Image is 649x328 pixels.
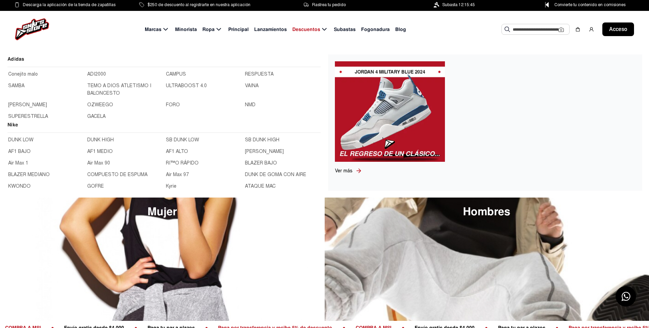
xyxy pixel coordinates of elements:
a: ATAQUE MAC [245,183,320,190]
font: DUNK LOW [8,137,33,143]
a: NMD [245,101,320,109]
font: ADI2000 [87,71,106,77]
font: Kyrie [166,183,176,189]
a: GOFRE [87,183,162,190]
font: Rastrea tu pedido [312,2,346,7]
img: Cámara [558,27,564,32]
a: [PERSON_NAME] [245,148,320,155]
font: Principal [228,26,249,32]
font: SB DUNK LOW [166,137,199,143]
a: KWONDO [8,183,83,190]
font: ULTRABOOST 4.0 [166,83,207,89]
font: FORO [166,102,180,108]
a: AF1 BAJO [8,148,83,155]
font: Subastas [334,26,356,32]
font: CAMPUS [166,71,186,77]
font: RITMO RÁPIDO [166,160,199,166]
font: Subasta 12:15:45 [442,2,475,7]
a: DUNK LOW [8,136,83,144]
a: [PERSON_NAME] [8,101,83,109]
font: SB DUNK HIGH [245,137,279,143]
a: BLAZER BAJO [245,159,320,167]
a: Conejito malo [8,71,83,78]
a: OZWEEGO [87,101,162,109]
a: Kyrie [166,183,241,190]
font: Descarga la aplicación de la tienda de zapatillas [23,2,115,7]
a: AF1 ALTO [166,148,241,155]
a: RESPUESTA [245,71,320,78]
font: Hombres [463,205,510,219]
a: Air Max 90 [87,159,162,167]
font: Nike [7,122,18,128]
font: KWONDO [8,183,31,189]
font: Mujer [148,205,177,219]
a: DUNK HIGH [87,136,162,144]
font: AF1 MEDIO [87,149,113,154]
font: Ropa [202,26,215,32]
font: AF1 ALTO [166,149,188,154]
a: Ver más [335,167,355,174]
font: DUNK DE GOMA CON AIRE [245,172,306,177]
font: DUNK HIGH [87,137,114,143]
img: logo [15,18,49,40]
font: BLAZER BAJO [245,160,277,166]
a: FORO [166,101,241,109]
font: Blog [395,26,406,32]
font: Descuentos [292,26,320,32]
font: GACELA [87,113,106,119]
font: Air Max 1 [8,160,28,166]
a: DUNK DE GOMA CON AIRE [245,171,320,178]
img: compras [575,27,581,32]
font: Air Max 97 [166,172,189,177]
a: RITMO RÁPIDO [166,159,241,167]
a: AF1 MEDIO [87,148,162,155]
a: ULTRABOOST 4.0 [166,82,241,97]
font: Acceso [609,26,627,32]
a: Air Max 97 [166,171,241,178]
a: SUPERESTRELLA [8,113,83,120]
a: COMPUESTO DE ESPUMA [87,171,162,178]
a: SAMBA [8,82,83,97]
a: SB DUNK LOW [166,136,241,144]
font: COMPUESTO DE ESPUMA [87,172,148,177]
font: Adidas [7,56,25,62]
font: $250 de descuento al registrarte en nuestra aplicación [148,2,250,7]
font: Convierte tu contenido en comisiones [554,2,625,7]
font: Conejito malo [8,71,38,77]
a: BLAZER MEDIANO [8,171,83,178]
font: Minorista [175,26,197,32]
font: OZWEEGO [87,102,113,108]
a: Air Max 1 [8,159,83,167]
a: TEMO A DIOS ATLETISMO I BALONCESTO [87,82,162,97]
img: usuario [589,27,594,32]
font: Air Max 90 [87,160,110,166]
font: Fogonadura [361,26,390,32]
a: GACELA [87,113,162,120]
font: AF1 BAJO [8,149,31,154]
font: Ver más [335,168,353,174]
img: Icono de punto de control [543,2,551,7]
font: Marcas [145,26,161,32]
a: SB DUNK HIGH [245,136,320,144]
font: [PERSON_NAME] [8,102,47,108]
font: VAINA [245,83,259,89]
font: BLAZER MEDIANO [8,172,50,177]
font: RESPUESTA [245,71,274,77]
font: SUPERESTRELLA [8,113,48,119]
font: TEMO A DIOS ATLETISMO I BALONCESTO [87,83,151,96]
img: Buscar [505,27,510,32]
a: ADI2000 [87,71,162,78]
font: ATAQUE MAC [245,183,276,189]
a: VAINA [245,82,320,97]
font: NMD [245,102,256,108]
font: [PERSON_NAME] [245,149,284,154]
font: SAMBA [8,83,25,89]
font: Lanzamientos [254,26,287,32]
font: GOFRE [87,183,104,189]
a: CAMPUS [166,71,241,78]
